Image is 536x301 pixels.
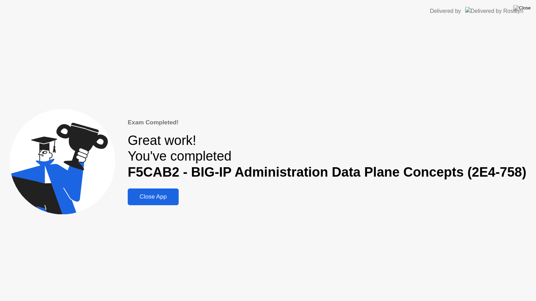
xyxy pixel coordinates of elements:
[128,133,526,180] div: Great work! You've completed
[128,118,526,127] div: Exam Completed!
[128,165,526,179] b: F5CAB2 - BIG-IP Administration Data Plane Concepts (2E4-758)
[513,5,531,11] img: Close
[465,7,523,15] img: Delivered by Rosalyn
[130,193,177,200] div: Close App
[430,7,461,15] div: Delivered by
[128,188,179,205] button: Close App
